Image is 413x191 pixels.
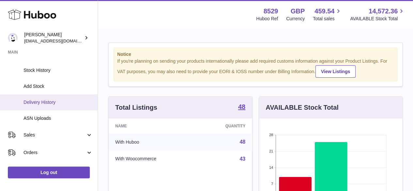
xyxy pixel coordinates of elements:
span: Orders [24,150,86,156]
span: AVAILABLE Stock Total [350,16,405,22]
th: Name [109,119,198,134]
div: Currency [286,16,305,22]
text: 14 [269,166,273,169]
td: With Woocommerce [109,151,198,167]
span: Sales [24,132,86,138]
span: Total sales [313,16,342,22]
h3: AVAILABLE Stock Total [266,103,339,112]
span: 459.54 [314,7,334,16]
a: 14,572.36 AVAILABLE Stock Total [350,7,405,22]
span: [EMAIL_ADDRESS][DOMAIN_NAME] [24,38,96,43]
text: 21 [269,149,273,153]
a: 48 [240,139,246,145]
div: [PERSON_NAME] [24,32,83,44]
img: internalAdmin-8529@internal.huboo.com [8,33,18,43]
strong: GBP [291,7,305,16]
span: ASN Uploads [24,115,93,121]
span: Delivery History [24,99,93,105]
a: Log out [8,167,90,178]
span: 14,572.36 [369,7,398,16]
text: 7 [271,182,273,186]
h3: Total Listings [115,103,157,112]
a: 459.54 Total sales [313,7,342,22]
span: Add Stock [24,83,93,89]
th: Quantity [198,119,252,134]
td: With Huboo [109,134,198,151]
a: View Listings [315,65,356,78]
a: 43 [240,156,246,162]
div: If you're planning on sending your products internationally please add required customs informati... [117,58,394,78]
strong: 8529 [263,7,278,16]
strong: 48 [238,103,245,110]
strong: Notice [117,51,394,57]
text: 28 [269,133,273,137]
a: 48 [238,103,245,111]
div: Huboo Ref [256,16,278,22]
span: Stock History [24,67,93,73]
